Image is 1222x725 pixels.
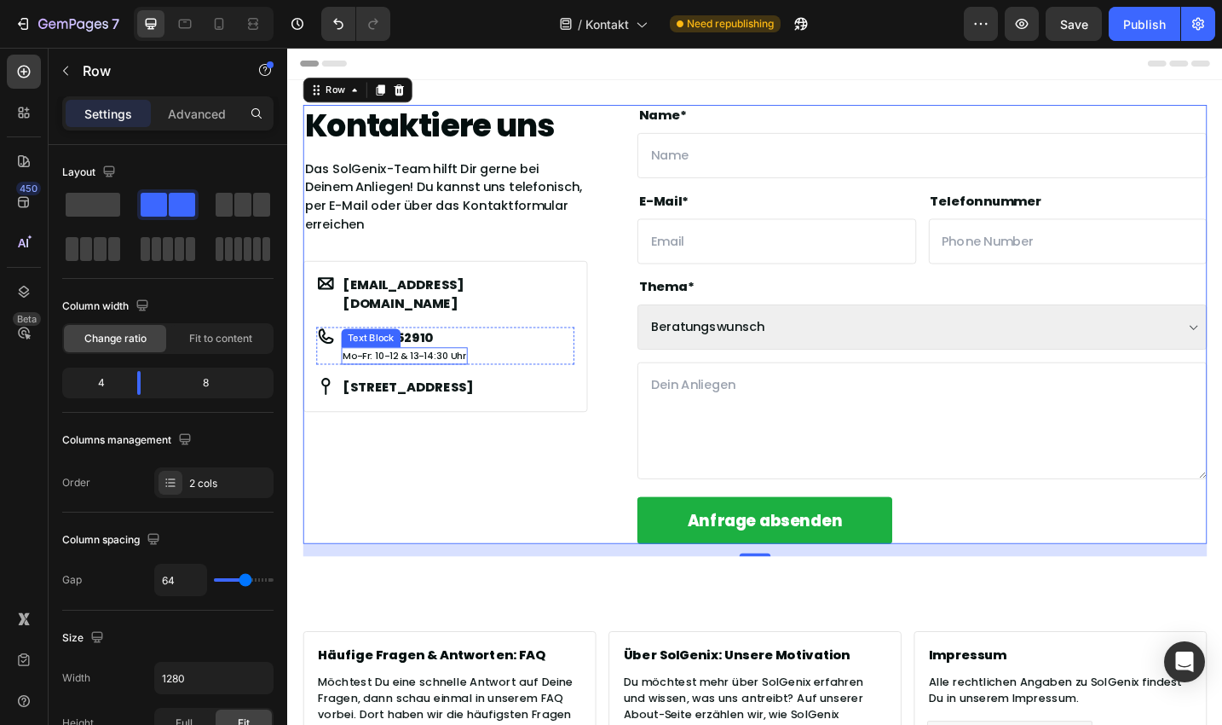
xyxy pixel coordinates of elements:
[383,93,1006,142] input: Name
[437,506,607,528] div: Anfrage absenden
[703,158,1004,178] p: Telefonnummer
[38,38,66,54] div: Row
[585,15,629,33] span: Kontakt
[155,663,273,693] input: Auto
[33,654,321,675] p: Häufige Fragen & Antworten: FAQ
[384,252,1004,272] p: Thema*
[383,187,687,236] input: Email
[1046,7,1102,41] button: Save
[287,48,1222,725] iframe: Design area
[1109,7,1180,41] button: Publish
[384,158,685,178] p: E-Mail*
[701,187,1006,236] input: Phone Number
[701,685,989,721] p: Alle rechtlichen Angaben zu SolGenix findest Du in unserem Impressum.
[1123,15,1166,33] div: Publish
[578,15,582,33] span: /
[16,182,41,195] div: 450
[62,627,107,650] div: Size
[7,7,127,41] button: 7
[62,295,153,318] div: Column width
[189,476,269,491] div: 2 cols
[1060,17,1088,32] span: Save
[62,572,82,588] div: Gap
[112,14,119,34] p: 7
[384,64,1004,84] p: Name*
[62,429,195,452] div: Columns management
[62,670,90,686] div: Width
[154,371,270,395] div: 8
[189,331,252,346] span: Fit to content
[321,7,390,41] div: Undo/Redo
[687,16,774,32] span: Need republishing
[66,371,124,395] div: 4
[62,475,90,490] div: Order
[701,654,989,675] p: Impressum
[155,565,206,595] input: Auto
[84,331,147,346] span: Change ratio
[367,654,655,675] p: Über SolGenix: Unsere Motivation
[383,491,661,542] button: Anfrage absenden
[1164,641,1205,682] div: Open Intercom Messenger
[62,161,119,184] div: Layout
[83,61,228,81] p: Row
[84,105,132,123] p: Settings
[62,529,164,552] div: Column spacing
[168,105,226,123] p: Advanced
[13,312,41,326] div: Beta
